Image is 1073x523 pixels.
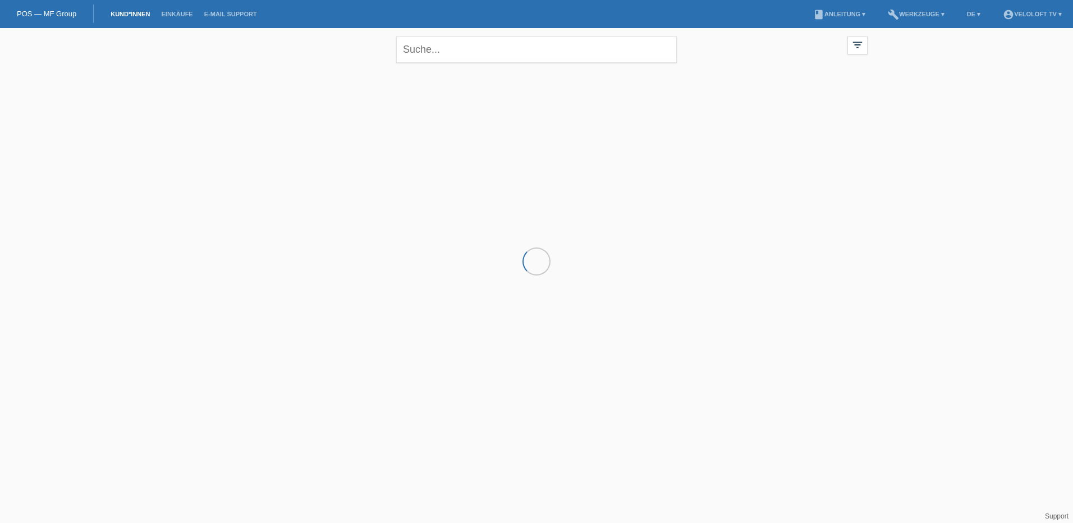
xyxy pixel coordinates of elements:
a: DE ▾ [961,11,986,17]
i: filter_list [851,39,864,51]
a: Support [1045,512,1069,520]
i: build [888,9,899,20]
input: Suche... [396,36,677,63]
a: account_circleVeloLoft TV ▾ [997,11,1067,17]
a: buildWerkzeuge ▾ [882,11,950,17]
a: E-Mail Support [199,11,263,17]
i: book [813,9,824,20]
a: bookAnleitung ▾ [808,11,871,17]
a: POS — MF Group [17,10,76,18]
i: account_circle [1003,9,1014,20]
a: Kund*innen [105,11,155,17]
a: Einkäufe [155,11,198,17]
